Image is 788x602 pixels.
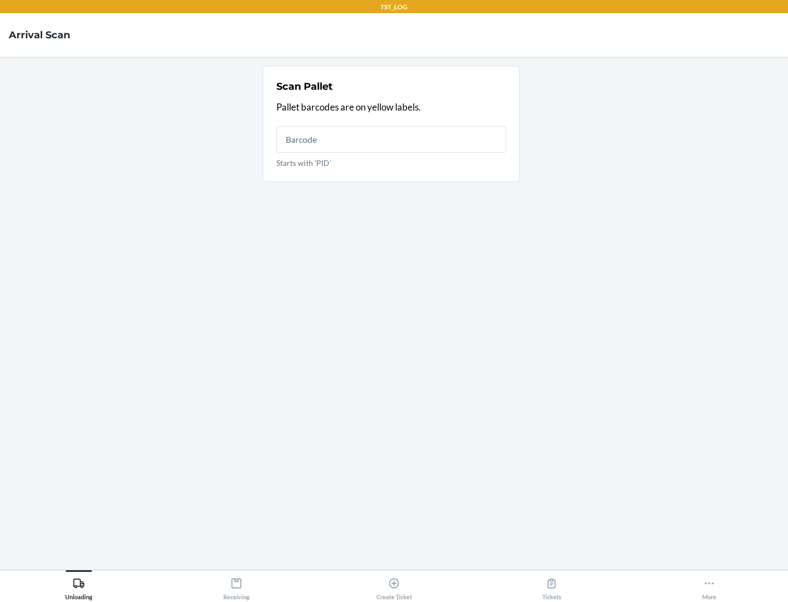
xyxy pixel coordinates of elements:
[276,126,506,153] input: Starts with 'PID'
[276,157,506,169] p: Starts with 'PID'
[376,573,412,600] div: Create Ticket
[223,573,250,600] div: Receiving
[276,100,506,114] p: Pallet barcodes are on yellow labels.
[630,570,788,600] button: More
[380,2,408,12] p: TST_LOG
[9,28,70,42] h4: Arrival Scan
[315,570,473,600] button: Create Ticket
[65,573,92,600] div: Unloading
[542,573,561,600] div: Tickets
[158,570,315,600] button: Receiving
[702,573,716,600] div: More
[276,79,333,94] h2: Scan Pallet
[473,570,630,600] button: Tickets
